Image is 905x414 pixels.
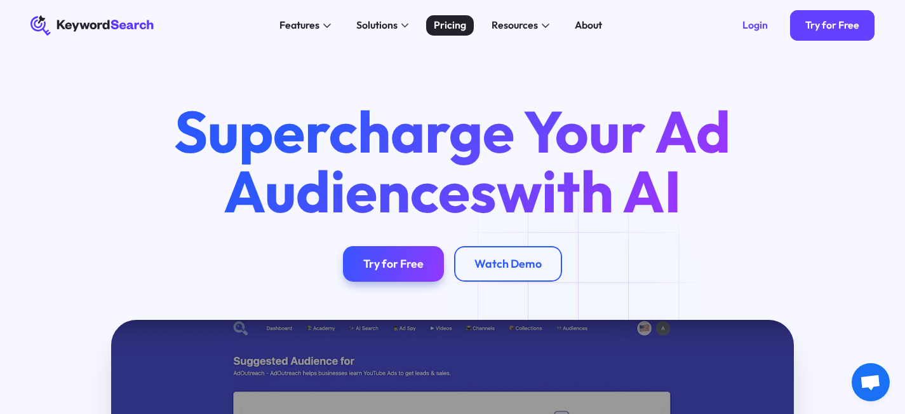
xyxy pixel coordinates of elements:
[805,19,859,32] div: Try for Free
[363,257,424,271] div: Try for Free
[727,10,783,41] a: Login
[492,18,538,33] div: Resources
[567,15,610,36] a: About
[790,10,875,41] a: Try for Free
[497,154,681,228] span: with AI
[426,15,474,36] a: Pricing
[343,246,444,282] a: Try for Free
[149,101,756,221] h1: Supercharge Your Ad Audiences
[356,18,398,33] div: Solutions
[434,18,466,33] div: Pricing
[742,19,768,32] div: Login
[852,363,890,401] a: Open chat
[575,18,602,33] div: About
[279,18,319,33] div: Features
[474,257,542,271] div: Watch Demo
